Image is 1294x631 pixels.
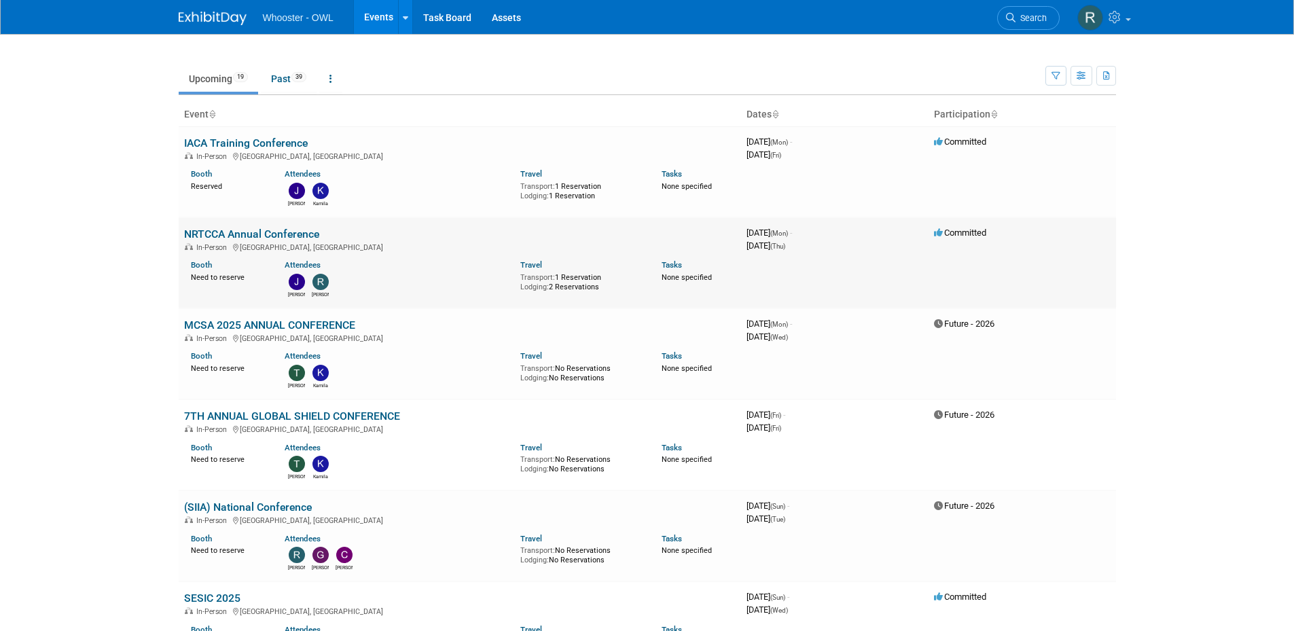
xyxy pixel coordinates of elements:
a: Booth [191,169,212,179]
a: Tasks [662,443,682,452]
a: Attendees [285,351,321,361]
div: No Reservations No Reservations [520,361,641,382]
span: [DATE] [747,319,792,329]
div: No Reservations No Reservations [520,452,641,473]
span: Transport: [520,546,555,555]
span: None specified [662,364,712,373]
img: Kamila Castaneda [312,365,329,381]
div: Need to reserve [191,361,265,374]
img: Kamila Castaneda [312,456,329,472]
a: Booth [191,351,212,361]
span: In-Person [196,152,231,161]
span: In-Person [196,516,231,525]
span: [DATE] [747,605,788,615]
div: [GEOGRAPHIC_DATA], [GEOGRAPHIC_DATA] [184,241,736,252]
div: Julia Haber [288,199,305,207]
a: Attendees [285,260,321,270]
span: Whooster - OWL [263,12,334,23]
div: [GEOGRAPHIC_DATA], [GEOGRAPHIC_DATA] [184,150,736,161]
img: In-Person Event [185,334,193,341]
span: (Fri) [770,412,781,419]
img: Travis Dykes [289,456,305,472]
div: Robert Dugan [312,290,329,298]
img: In-Person Event [185,425,193,432]
a: (SIIA) National Conference [184,501,312,513]
span: (Mon) [770,321,788,328]
a: Attendees [285,534,321,543]
div: Gary LaFond [312,563,329,571]
div: 1 Reservation 2 Reservations [520,270,641,291]
div: [GEOGRAPHIC_DATA], [GEOGRAPHIC_DATA] [184,332,736,343]
span: [DATE] [747,137,792,147]
div: Travis Dykes [288,472,305,480]
a: Travel [520,169,542,179]
span: [DATE] [747,513,785,524]
a: Attendees [285,443,321,452]
a: 7TH ANNUAL GLOBAL SHIELD CONFERENCE [184,410,400,422]
span: - [790,137,792,147]
img: Travis Dykes [289,365,305,381]
a: Past39 [261,66,317,92]
a: Sort by Event Name [209,109,215,120]
a: MCSA 2025 ANNUAL CONFERENCE [184,319,355,331]
a: Booth [191,443,212,452]
span: (Fri) [770,425,781,432]
span: 39 [291,72,306,82]
span: (Tue) [770,516,785,523]
img: Clare Louise Southcombe [336,547,353,563]
img: ExhibitDay [179,12,247,25]
div: Travis Dykes [288,381,305,389]
span: (Mon) [770,139,788,146]
a: Tasks [662,534,682,543]
img: Robert Dugan [1077,5,1103,31]
div: Need to reserve [191,452,265,465]
span: Lodging: [520,556,549,564]
span: Transport: [520,273,555,282]
span: (Sun) [770,503,785,510]
span: Lodging: [520,465,549,473]
div: Kamila Castaneda [312,381,329,389]
a: Booth [191,260,212,270]
span: Transport: [520,455,555,464]
a: IACA Training Conference [184,137,308,149]
span: (Thu) [770,242,785,250]
a: Search [997,6,1060,30]
span: [DATE] [747,240,785,251]
span: Search [1016,13,1047,23]
div: No Reservations No Reservations [520,543,641,564]
span: (Fri) [770,151,781,159]
th: Dates [741,103,929,126]
div: [GEOGRAPHIC_DATA], [GEOGRAPHIC_DATA] [184,514,736,525]
a: Tasks [662,351,682,361]
span: [DATE] [747,228,792,238]
img: In-Person Event [185,152,193,159]
img: Julia Haber [289,183,305,199]
span: None specified [662,182,712,191]
img: In-Person Event [185,243,193,250]
div: Need to reserve [191,543,265,556]
img: In-Person Event [185,607,193,614]
span: Future - 2026 [934,501,994,511]
span: Future - 2026 [934,319,994,329]
span: - [783,410,785,420]
div: James Justus [288,290,305,298]
img: Kamila Castaneda [312,183,329,199]
a: Booth [191,534,212,543]
a: Travel [520,534,542,543]
span: - [790,319,792,329]
a: Travel [520,351,542,361]
span: In-Person [196,243,231,252]
th: Event [179,103,741,126]
span: In-Person [196,425,231,434]
div: [GEOGRAPHIC_DATA], [GEOGRAPHIC_DATA] [184,605,736,616]
span: [DATE] [747,149,781,160]
div: [GEOGRAPHIC_DATA], [GEOGRAPHIC_DATA] [184,423,736,434]
span: Lodging: [520,374,549,382]
a: Travel [520,443,542,452]
a: Travel [520,260,542,270]
span: Transport: [520,182,555,191]
th: Participation [929,103,1116,126]
div: Richard Spradley [288,563,305,571]
span: Future - 2026 [934,410,994,420]
span: [DATE] [747,501,789,511]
